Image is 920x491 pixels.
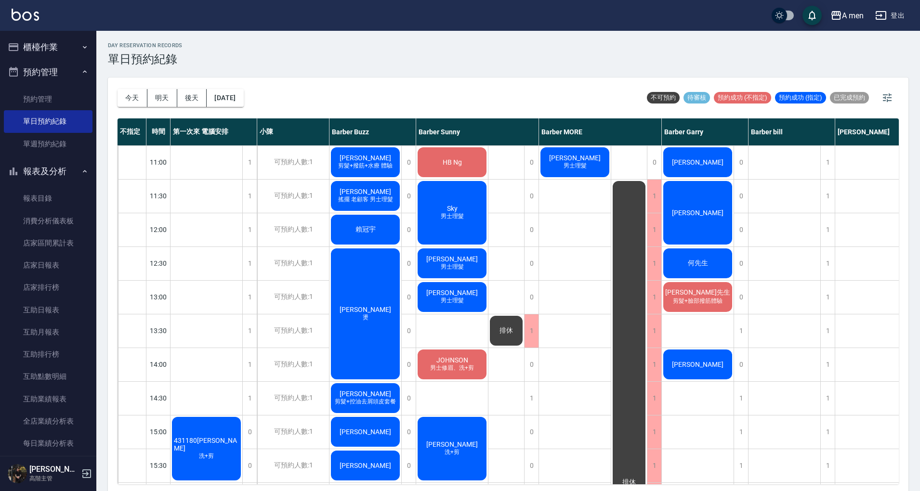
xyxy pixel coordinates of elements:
[8,464,27,483] img: Person
[257,314,329,348] div: 可預約人數:1
[524,348,539,381] div: 0
[424,440,480,448] span: [PERSON_NAME]
[354,225,378,234] span: 賴冠宇
[424,289,480,297] span: [PERSON_NAME]
[539,118,662,145] div: Barber MORE
[734,314,748,348] div: 1
[820,247,835,280] div: 1
[242,449,257,482] div: 0
[647,281,661,314] div: 1
[333,398,398,406] span: 剪髮+控油去屑頭皮套餐
[257,415,329,449] div: 可預約人數:1
[647,247,661,280] div: 1
[428,364,476,372] span: 男士修眉、洗+剪
[242,314,257,348] div: 1
[439,263,466,271] span: 男士理髮
[820,146,835,179] div: 1
[524,415,539,449] div: 0
[29,474,79,483] p: 高階主管
[338,188,393,195] span: [PERSON_NAME]
[146,213,171,246] div: 12:00
[820,281,835,314] div: 1
[146,118,171,145] div: 時間
[242,146,257,179] div: 1
[827,6,867,26] button: A men
[4,110,92,132] a: 單日預約紀錄
[439,297,466,305] span: 男士理髮
[4,432,92,454] a: 每日業績分析表
[4,88,92,110] a: 預約管理
[734,247,748,280] div: 0
[820,382,835,415] div: 1
[670,158,725,166] span: [PERSON_NAME]
[498,326,515,335] span: 排休
[401,247,416,280] div: 0
[29,465,79,474] h5: [PERSON_NAME]
[4,254,92,276] a: 店家日報表
[338,154,393,162] span: [PERSON_NAME]
[146,246,171,280] div: 12:30
[401,146,416,179] div: 0
[401,213,416,246] div: 0
[207,89,243,107] button: [DATE]
[670,209,725,217] span: [PERSON_NAME]
[662,118,749,145] div: Barber Garry
[336,195,395,204] span: 搖擺 老顧客 男士理髮
[4,210,92,232] a: 消費分析儀表板
[329,118,416,145] div: Barber Buzz
[620,478,638,487] span: 排休
[146,314,171,348] div: 13:30
[118,118,146,145] div: 不指定
[820,415,835,449] div: 1
[524,180,539,213] div: 0
[146,145,171,179] div: 11:00
[734,348,748,381] div: 0
[4,35,92,60] button: 櫃檯作業
[686,259,710,268] span: 何先生
[524,213,539,246] div: 0
[401,415,416,449] div: 0
[257,180,329,213] div: 可預約人數:1
[401,348,416,381] div: 0
[820,348,835,381] div: 1
[336,162,394,170] span: 剪髮+撥筋+水療 體驗
[547,154,603,162] span: [PERSON_NAME]
[4,343,92,365] a: 互助排行榜
[524,382,539,415] div: 1
[257,449,329,482] div: 可預約人數:1
[734,213,748,246] div: 0
[820,180,835,213] div: 1
[146,381,171,415] div: 14:30
[146,415,171,449] div: 15:00
[4,410,92,432] a: 全店業績分析表
[146,280,171,314] div: 13:00
[108,52,183,66] h3: 單日預約紀錄
[647,93,680,102] span: 不可預約
[424,255,480,263] span: [PERSON_NAME]
[4,133,92,155] a: 單週預約紀錄
[146,179,171,213] div: 11:30
[734,449,748,482] div: 1
[197,452,216,460] span: 洗+剪
[146,348,171,381] div: 14:00
[734,281,748,314] div: 0
[842,10,864,22] div: A men
[647,213,661,246] div: 1
[338,428,393,436] span: [PERSON_NAME]
[12,9,39,21] img: Logo
[734,382,748,415] div: 1
[4,159,92,184] button: 報表及分析
[714,93,771,102] span: 預約成功 (不指定)
[441,158,464,166] span: HB Ng
[401,314,416,348] div: 0
[4,60,92,85] button: 預約管理
[338,462,393,469] span: [PERSON_NAME]
[257,213,329,246] div: 可預約人數:1
[257,281,329,314] div: 可預約人數:1
[820,314,835,348] div: 1
[734,146,748,179] div: 0
[647,180,661,213] div: 1
[257,348,329,381] div: 可預約人數:1
[401,449,416,482] div: 0
[401,382,416,415] div: 0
